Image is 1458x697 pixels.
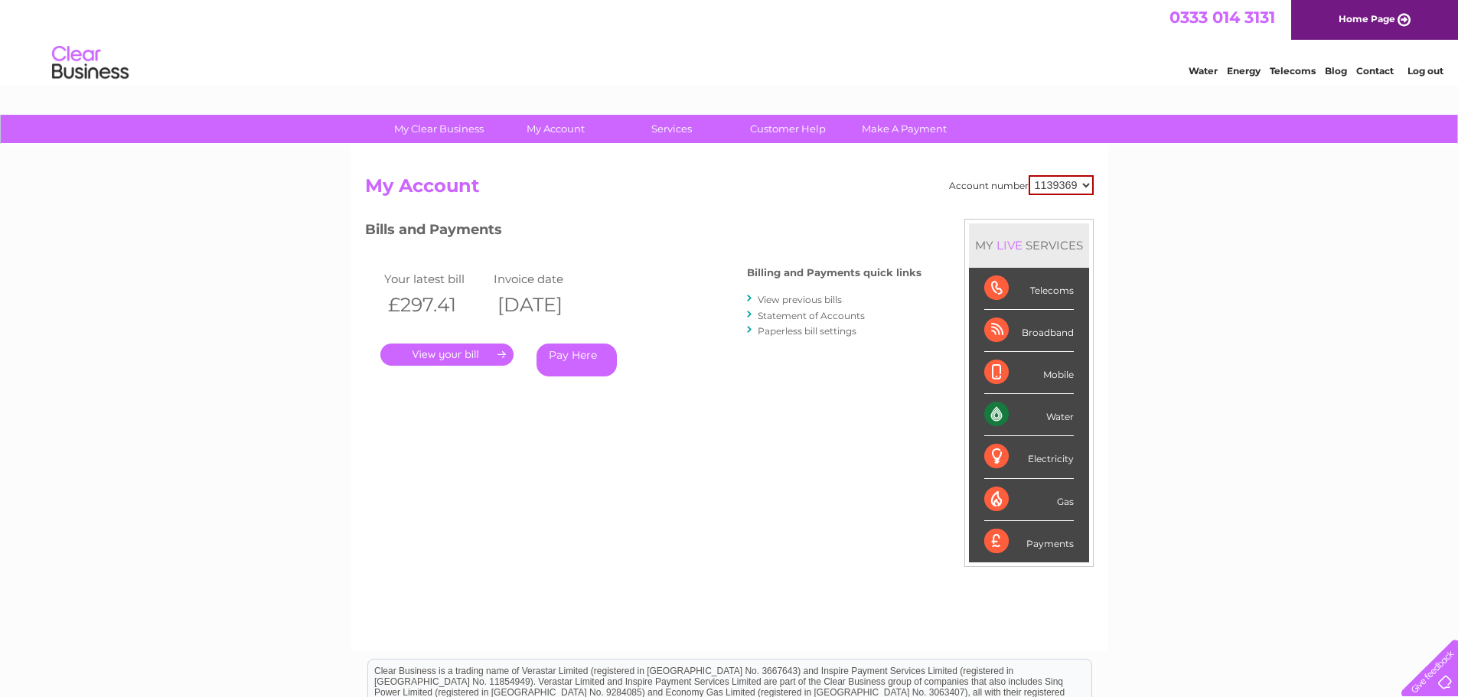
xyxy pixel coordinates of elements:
[949,175,1094,195] div: Account number
[984,521,1074,562] div: Payments
[1407,65,1443,77] a: Log out
[841,115,967,143] a: Make A Payment
[490,269,600,289] td: Invoice date
[537,344,617,376] a: Pay Here
[1227,65,1261,77] a: Energy
[1356,65,1394,77] a: Contact
[1325,65,1347,77] a: Blog
[984,310,1074,352] div: Broadband
[380,289,491,321] th: £297.41
[984,394,1074,436] div: Water
[747,267,921,278] h4: Billing and Payments quick links
[490,289,600,321] th: [DATE]
[380,344,514,366] a: .
[984,268,1074,310] div: Telecoms
[984,352,1074,394] div: Mobile
[51,40,129,86] img: logo.png
[365,175,1094,204] h2: My Account
[380,269,491,289] td: Your latest bill
[1189,65,1218,77] a: Water
[368,8,1091,74] div: Clear Business is a trading name of Verastar Limited (registered in [GEOGRAPHIC_DATA] No. 3667643...
[376,115,502,143] a: My Clear Business
[969,223,1089,267] div: MY SERVICES
[758,325,856,337] a: Paperless bill settings
[993,238,1026,252] div: LIVE
[1169,8,1275,27] a: 0333 014 3131
[984,479,1074,521] div: Gas
[608,115,735,143] a: Services
[365,219,921,246] h3: Bills and Payments
[492,115,618,143] a: My Account
[1270,65,1316,77] a: Telecoms
[758,294,842,305] a: View previous bills
[758,310,865,321] a: Statement of Accounts
[725,115,851,143] a: Customer Help
[984,436,1074,478] div: Electricity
